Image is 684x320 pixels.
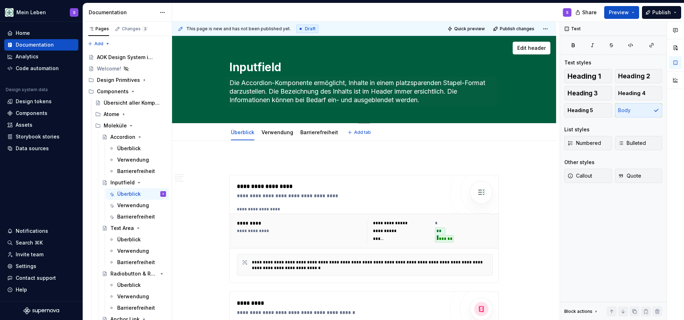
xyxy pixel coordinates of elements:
[106,143,169,154] a: Überblick
[97,54,156,61] div: AOK Design System in Arbeit
[142,26,148,32] span: 3
[568,90,598,97] span: Heading 3
[110,133,135,141] div: Accordion
[16,110,47,117] div: Components
[615,69,663,83] button: Heading 2
[513,42,550,54] button: Edit header
[4,27,78,39] a: Home
[491,24,538,34] button: Publish changes
[16,30,30,37] div: Home
[568,107,593,114] span: Heading 5
[568,172,592,179] span: Callout
[4,63,78,74] a: Code automation
[16,65,59,72] div: Code automation
[259,125,296,140] div: Verwendung
[4,143,78,154] a: Data sources
[4,39,78,51] a: Documentation
[122,26,148,32] div: Changes
[564,159,595,166] div: Other styles
[564,169,612,183] button: Callout
[6,87,48,93] div: Design system data
[228,125,257,140] div: Überblick
[564,306,599,316] div: Block actions
[500,26,534,32] span: Publish changes
[297,125,341,140] div: Barrierefreiheit
[106,188,169,200] a: ÜberblickS
[4,272,78,284] button: Contact support
[106,154,169,166] a: Verwendung
[564,103,612,117] button: Heading 5
[16,263,36,270] div: Settings
[4,237,78,248] button: Search ⌘K
[117,293,149,300] div: Verwendung
[4,107,78,119] a: Components
[582,9,597,16] span: Share
[117,259,155,266] div: Barrierefreiheit
[4,96,78,107] a: Design tokens
[16,53,38,60] div: Analytics
[564,59,591,66] div: Text styles
[16,98,52,105] div: Design tokens
[99,131,169,143] a: Accordion
[104,111,119,118] div: Atome
[117,304,155,311] div: Barrierefreiheit
[117,202,149,209] div: Verwendung
[4,225,78,237] button: Notifications
[106,211,169,222] a: Barrierefreiheit
[104,122,127,129] div: Moleküle
[1,5,81,20] button: Mein LebenS
[16,121,32,128] div: Assets
[117,145,141,152] div: Überblick
[345,127,374,137] button: Add tab
[16,239,43,246] div: Search ⌘K
[445,24,488,34] button: Quick preview
[618,172,641,179] span: Quote
[99,177,169,188] a: Inputfield
[16,227,48,235] div: Notifications
[117,247,149,255] div: Verwendung
[618,140,646,147] span: Bulleted
[92,109,169,120] div: Atome
[305,26,316,32] span: Draft
[16,286,27,293] div: Help
[4,261,78,272] a: Settings
[106,200,169,211] a: Verwendung
[615,86,663,100] button: Heading 4
[618,90,646,97] span: Heading 4
[4,131,78,142] a: Storybook stories
[568,73,601,80] span: Heading 1
[110,179,135,186] div: Inputfield
[4,284,78,295] button: Help
[642,6,681,19] button: Publish
[568,140,601,147] span: Numbered
[85,74,169,86] div: Design Primitives
[566,10,569,15] div: S
[564,86,612,100] button: Heading 3
[92,120,169,131] div: Moleküle
[97,77,140,84] div: Design Primitives
[652,9,671,16] span: Publish
[24,307,59,314] svg: Supernova Logo
[4,119,78,131] a: Assets
[16,145,49,152] div: Data sources
[106,291,169,302] a: Verwendung
[572,6,601,19] button: Share
[97,88,129,95] div: Components
[99,268,169,279] a: Radiobutton & Radiobutton Group
[4,249,78,260] a: Invite team
[117,190,141,198] div: Überblick
[609,9,629,16] span: Preview
[106,245,169,257] a: Verwendung
[92,97,169,109] a: Übersicht aller Komponenten
[231,129,254,135] a: Überblick
[117,213,155,220] div: Barrierefreiheit
[16,9,46,16] div: Mein Leben
[117,282,141,289] div: Überblick
[16,41,54,48] div: Documentation
[104,99,162,106] div: Übersicht aller Komponenten
[454,26,485,32] span: Quick preview
[618,73,650,80] span: Heading 2
[88,26,109,32] div: Pages
[106,279,169,291] a: Überblick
